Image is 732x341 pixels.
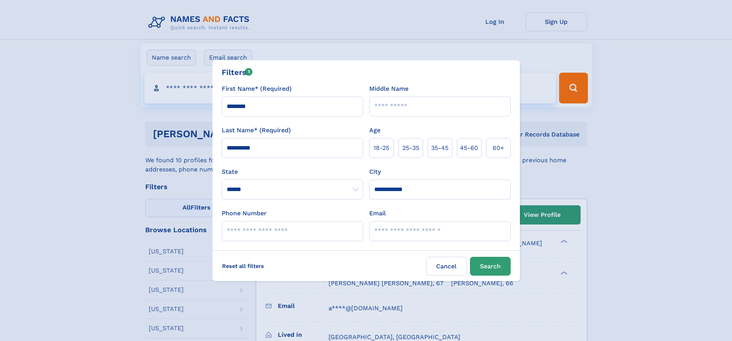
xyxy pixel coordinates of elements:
[217,257,269,275] label: Reset all filters
[470,257,511,276] button: Search
[222,126,291,135] label: Last Name* (Required)
[369,209,386,218] label: Email
[431,143,448,153] span: 35‑45
[369,167,381,176] label: City
[373,143,389,153] span: 18‑25
[493,143,504,153] span: 60+
[460,143,478,153] span: 45‑60
[369,126,380,135] label: Age
[222,167,363,176] label: State
[426,257,467,276] label: Cancel
[222,84,292,93] label: First Name* (Required)
[369,84,408,93] label: Middle Name
[222,209,267,218] label: Phone Number
[222,67,253,78] div: Filters
[402,143,419,153] span: 25‑35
